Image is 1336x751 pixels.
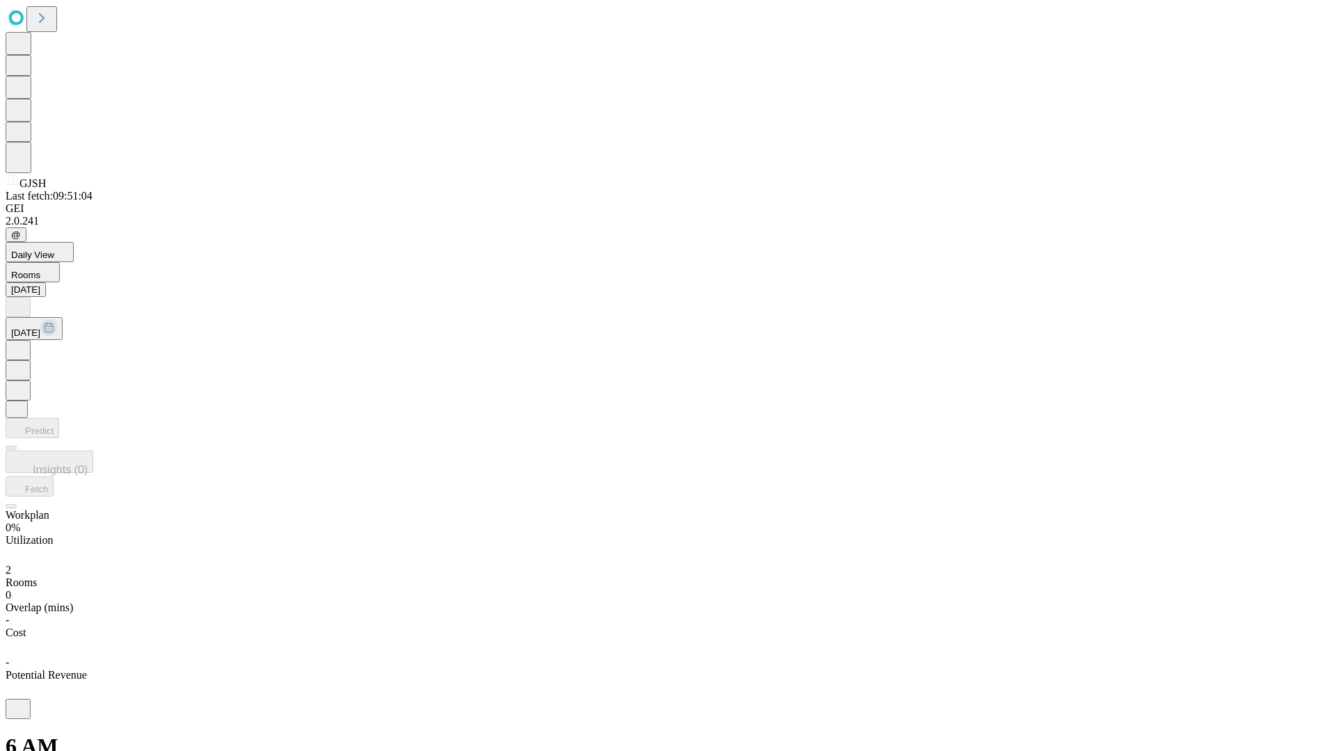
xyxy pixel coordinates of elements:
button: Predict [6,418,59,438]
span: Last fetch: 09:51:04 [6,190,93,202]
span: Cost [6,627,26,638]
span: @ [11,229,21,240]
button: Fetch [6,476,54,496]
span: Rooms [11,270,40,280]
span: - [6,656,9,668]
span: GJSH [19,177,46,189]
span: Workplan [6,509,49,521]
span: Potential Revenue [6,669,87,681]
button: Rooms [6,262,60,282]
div: GEI [6,202,1330,215]
span: Daily View [11,250,54,260]
span: - [6,614,9,626]
div: 2.0.241 [6,215,1330,227]
span: [DATE] [11,328,40,338]
button: Daily View [6,242,74,262]
span: Utilization [6,534,53,546]
button: Insights (0) [6,451,93,473]
span: Rooms [6,576,37,588]
span: 0 [6,589,11,601]
button: [DATE] [6,282,46,297]
button: @ [6,227,26,242]
span: 0% [6,522,20,533]
span: Insights (0) [33,464,88,476]
span: Overlap (mins) [6,601,73,613]
span: 2 [6,564,11,576]
button: [DATE] [6,317,63,340]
